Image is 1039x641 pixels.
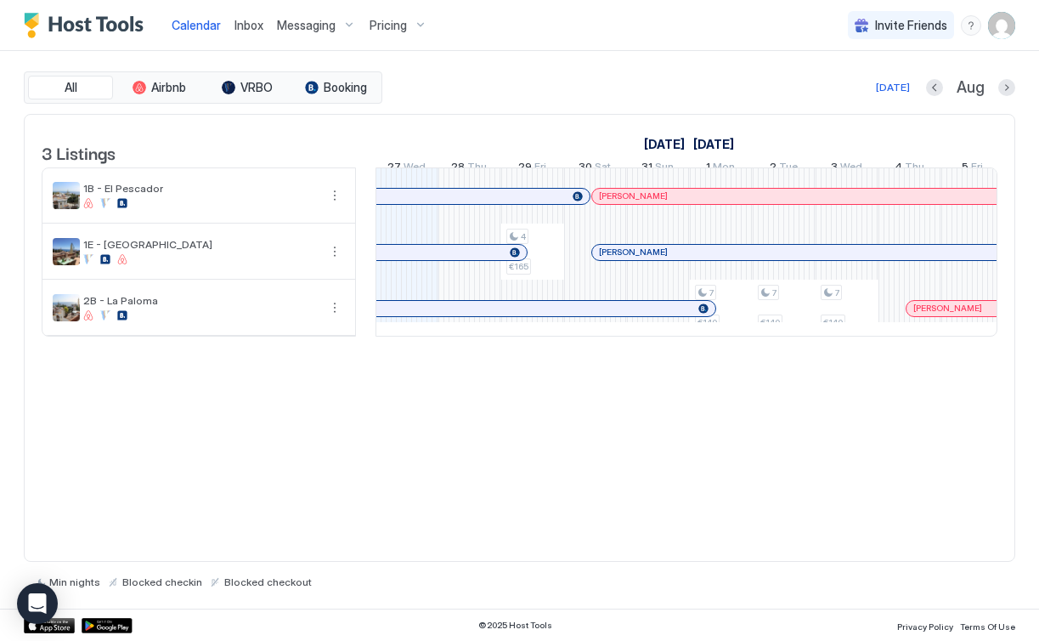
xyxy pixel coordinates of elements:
[28,76,113,99] button: All
[599,247,668,258] span: [PERSON_NAME]
[387,160,401,178] span: 27
[240,80,273,95] span: VRBO
[83,238,318,251] span: 1E - [GEOGRAPHIC_DATA]
[640,132,689,156] a: August 12, 2025
[760,317,780,328] span: €140
[971,160,983,178] span: Fri
[447,156,491,181] a: August 28, 2025
[697,317,717,328] span: €140
[65,80,77,95] span: All
[579,160,592,178] span: 30
[451,160,465,178] span: 28
[961,15,981,36] div: menu
[957,156,987,181] a: September 5, 2025
[772,287,776,298] span: 7
[897,621,953,632] span: Privacy Policy
[988,12,1015,39] div: User profile
[779,160,798,178] span: Tue
[957,78,985,98] span: Aug
[17,583,58,624] div: Open Intercom Messenger
[709,287,714,298] span: 7
[234,16,263,34] a: Inbox
[765,156,802,181] a: September 2, 2025
[509,261,528,272] span: €165
[42,139,116,165] span: 3 Listings
[595,160,611,178] span: Sat
[689,132,738,156] a: September 1, 2025
[574,156,615,181] a: August 30, 2025
[875,18,947,33] span: Invite Friends
[49,576,100,588] span: Min nights
[962,160,968,178] span: 5
[897,616,953,634] a: Privacy Policy
[24,618,75,633] a: App Store
[895,160,902,178] span: 4
[827,156,867,181] a: September 3, 2025
[293,76,378,99] button: Booking
[998,79,1015,96] button: Next month
[873,77,912,98] button: [DATE]
[655,160,674,178] span: Sun
[383,156,430,181] a: August 27, 2025
[770,160,776,178] span: 2
[514,156,551,181] a: August 29, 2025
[277,18,336,33] span: Messaging
[823,317,843,328] span: €140
[370,18,407,33] span: Pricing
[702,156,739,181] a: September 1, 2025
[518,160,532,178] span: 29
[890,156,929,181] a: September 4, 2025
[641,160,652,178] span: 31
[325,241,345,262] button: More options
[53,182,80,209] div: listing image
[24,13,151,38] a: Host Tools Logo
[706,160,710,178] span: 1
[325,298,345,318] div: menu
[905,160,924,178] span: Thu
[325,241,345,262] div: menu
[960,616,1015,634] a: Terms Of Use
[172,16,221,34] a: Calendar
[205,76,290,99] button: VRBO
[53,238,80,265] div: listing image
[234,18,263,32] span: Inbox
[83,182,318,195] span: 1B - El Pescador
[325,298,345,318] button: More options
[835,287,839,298] span: 7
[325,185,345,206] div: menu
[325,185,345,206] button: More options
[224,576,312,588] span: Blocked checkout
[116,76,201,99] button: Airbnb
[599,190,668,201] span: [PERSON_NAME]
[24,71,382,104] div: tab-group
[713,160,735,178] span: Mon
[876,80,910,95] div: [DATE]
[534,160,546,178] span: Fri
[913,303,982,314] span: [PERSON_NAME]
[404,160,426,178] span: Wed
[82,618,133,633] a: Google Play Store
[151,80,186,95] span: Airbnb
[467,160,487,178] span: Thu
[926,79,943,96] button: Previous month
[637,156,678,181] a: August 31, 2025
[840,160,862,178] span: Wed
[53,294,80,321] div: listing image
[960,621,1015,632] span: Terms Of Use
[478,620,552,631] span: © 2025 Host Tools
[83,294,318,307] span: 2B - La Paloma
[324,80,367,95] span: Booking
[521,231,526,242] span: 4
[172,18,221,32] span: Calendar
[122,576,202,588] span: Blocked checkin
[831,160,838,178] span: 3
